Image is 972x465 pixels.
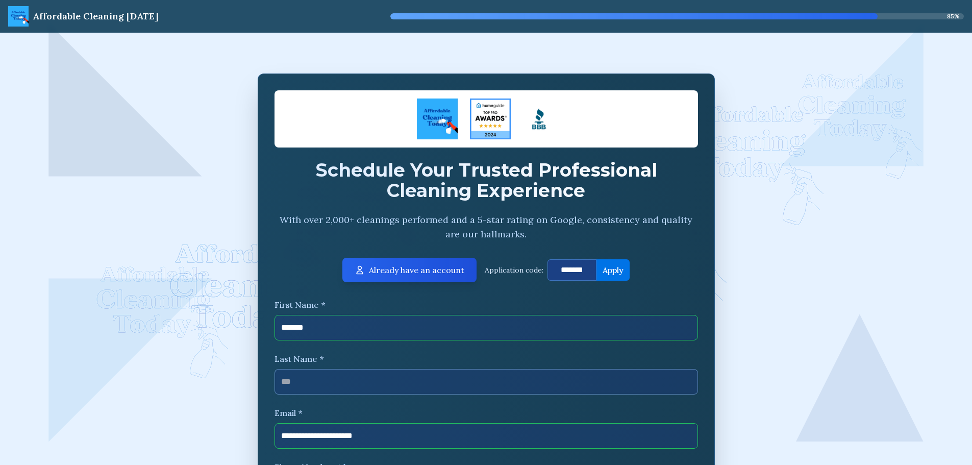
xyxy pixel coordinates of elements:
[417,99,458,139] img: ACT Logo
[275,353,698,365] label: Last Name *
[947,12,960,20] span: 85 %
[470,99,511,139] img: Four Seasons Cleaning
[485,265,543,275] p: Application code:
[275,407,698,419] label: Email *
[275,213,698,241] p: With over 2,000+ cleanings performed and a 5-star rating on Google, consistency and quality are o...
[275,299,698,311] label: First Name *
[342,258,477,282] button: Already have an account
[275,160,698,201] h2: Schedule Your Trusted Professional Cleaning Experience
[519,99,560,139] img: Logo Square
[8,6,29,27] img: ACT Logo
[33,9,159,23] div: Affordable Cleaning [DATE]
[596,259,630,281] button: Apply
